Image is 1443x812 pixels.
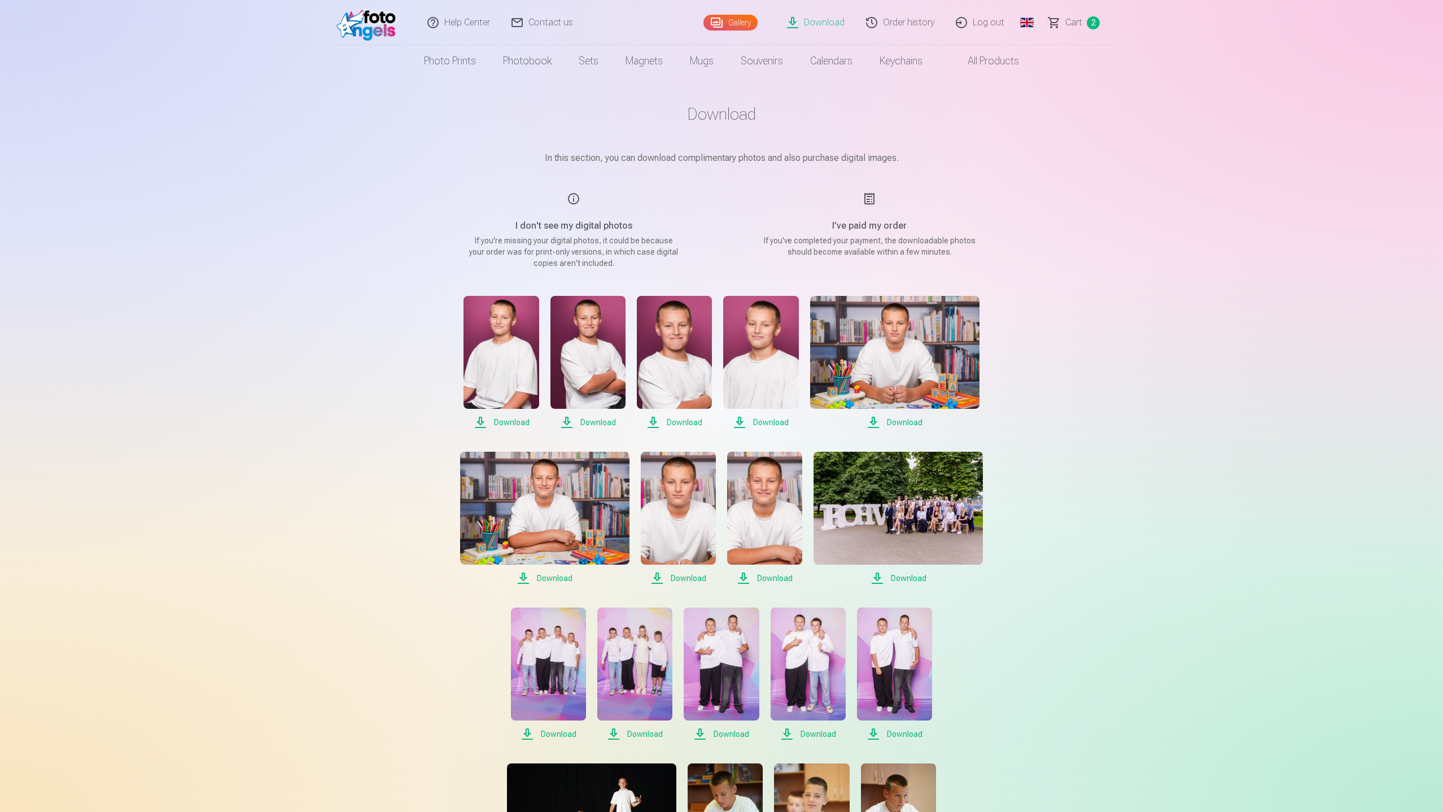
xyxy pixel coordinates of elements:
span: Download [723,416,798,429]
a: Photo prints [410,45,489,77]
a: Download [857,608,932,741]
a: Download [727,452,802,585]
a: All products [936,45,1033,77]
span: Download [771,727,846,741]
span: Download [857,727,932,741]
span: Download [463,416,539,429]
span: Download [814,571,983,585]
span: Сart [1065,16,1082,29]
a: Download [597,608,672,741]
span: Download [637,416,712,429]
a: Download [810,296,980,429]
a: Download [641,452,716,585]
span: Download [460,571,629,585]
a: Download [463,296,539,429]
a: Download [814,452,983,585]
a: Mugs [676,45,727,77]
img: /fa1 [336,5,401,41]
a: Download [460,452,629,585]
span: Download [684,727,759,741]
a: Download [771,608,846,741]
a: Download [723,296,798,429]
span: 2 [1087,16,1100,29]
a: Gallery [703,15,758,30]
p: If you've completed your payment, the downloadable photos should become available within a few mi... [762,235,977,257]
p: In this section, you can download complimentary photos and also purchase digital images. [439,151,1004,165]
span: Download [641,571,716,585]
a: Download [511,608,586,741]
a: Download [550,296,626,429]
span: Download [597,727,672,741]
a: Keychains [866,45,936,77]
p: If you're missing your digital photos, it could be because your order was for print-only versions... [466,235,681,269]
a: Souvenirs [727,45,797,77]
a: Download [684,608,759,741]
a: Photobook [489,45,565,77]
h5: I’ve paid my order [762,219,977,233]
span: Download [550,416,626,429]
a: Calendars [797,45,866,77]
h1: Download [439,104,1004,124]
a: Sets [565,45,612,77]
span: Download [810,416,980,429]
h5: I don't see my digital photos [466,219,681,233]
a: Download [637,296,712,429]
span: Download [727,571,802,585]
a: Magnets [612,45,676,77]
span: Download [511,727,586,741]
